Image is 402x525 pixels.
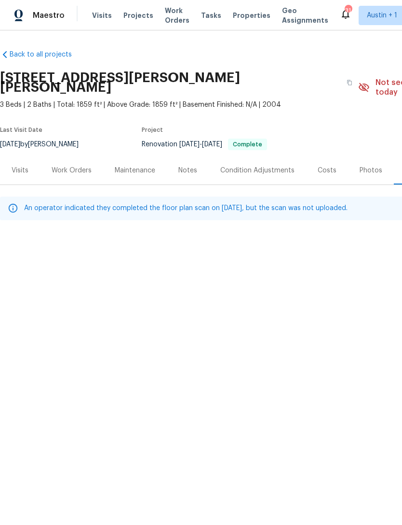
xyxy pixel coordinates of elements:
span: Renovation [142,141,267,148]
span: Maestro [33,11,65,20]
span: Visits [92,11,112,20]
span: Austin + 1 [367,11,397,20]
div: Costs [318,166,336,175]
div: Work Orders [52,166,92,175]
span: [DATE] [202,141,222,148]
button: Copy Address [341,74,358,91]
span: Geo Assignments [282,6,328,25]
span: Work Orders [165,6,189,25]
div: Maintenance [115,166,155,175]
span: - [179,141,222,148]
span: Project [142,127,163,133]
span: Projects [123,11,153,20]
span: Properties [233,11,270,20]
div: Notes [178,166,197,175]
div: Visits [12,166,28,175]
span: Tasks [201,12,221,19]
div: 31 [345,6,351,15]
p: An operator indicated they completed the floor plan scan on [DATE], but the scan was not uploaded. [24,203,348,213]
span: [DATE] [179,141,200,148]
div: Condition Adjustments [220,166,295,175]
span: Complete [229,142,266,147]
div: Photos [360,166,382,175]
